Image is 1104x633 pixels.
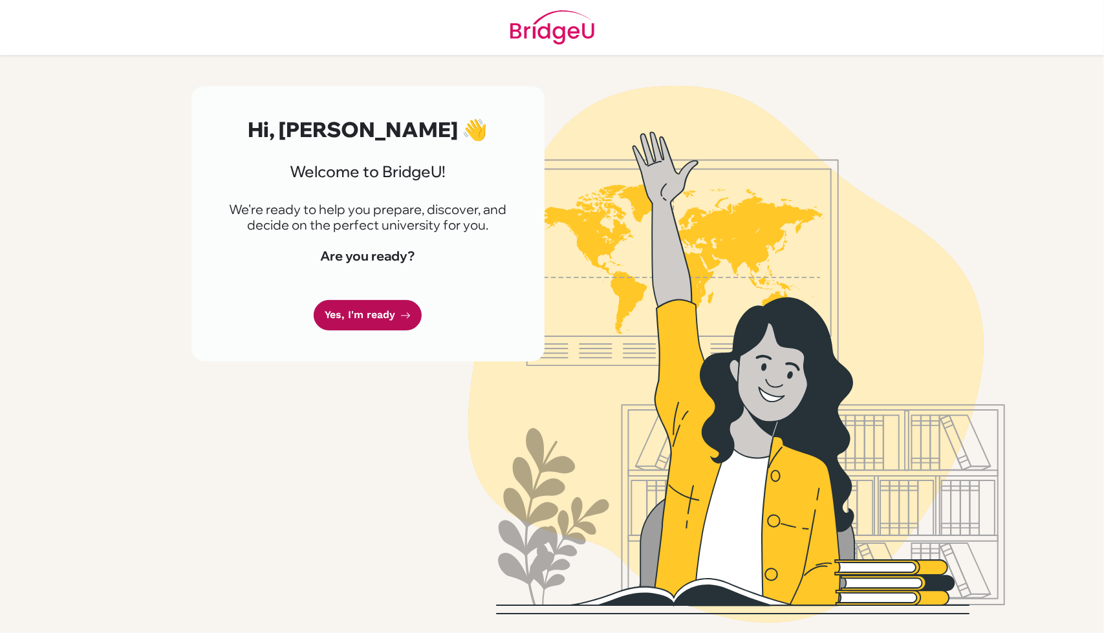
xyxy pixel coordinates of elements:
h4: Are you ready? [222,248,514,264]
h3: Welcome to BridgeU! [222,162,514,181]
p: We're ready to help you prepare, discover, and decide on the perfect university for you. [222,202,514,233]
h2: Hi, [PERSON_NAME] 👋 [222,117,514,142]
a: Yes, I'm ready [314,300,422,330]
